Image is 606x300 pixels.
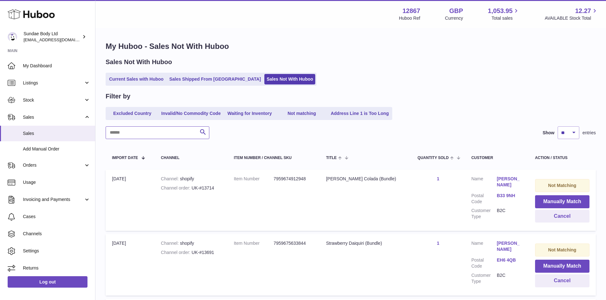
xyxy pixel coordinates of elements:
[224,108,275,119] a: Waiting for Inventory
[274,176,313,182] dd: 7959674912948
[582,130,596,136] span: entries
[449,7,463,15] strong: GBP
[488,7,520,21] a: 1,053.95 Total sales
[437,176,439,181] a: 1
[23,197,84,203] span: Invoicing and Payments
[8,32,17,42] img: internalAdmin-12867@internal.huboo.com
[23,114,84,120] span: Sales
[106,92,130,101] h2: Filter by
[161,176,221,182] div: shopify
[107,74,166,84] a: Current Sales with Huboo
[161,240,221,246] div: shopify
[161,185,221,191] div: UK-#13714
[535,260,589,273] button: Manually Match
[471,176,497,190] dt: Name
[326,156,337,160] span: Title
[471,257,497,269] dt: Postal Code
[535,210,589,223] button: Cancel
[545,7,598,21] a: 12.27 AVAILABLE Stock Total
[535,274,589,287] button: Cancel
[106,41,596,51] h1: My Huboo - Sales Not With Huboo
[23,179,90,185] span: Usage
[106,58,172,66] h2: Sales Not With Huboo
[491,15,520,21] span: Total sales
[471,240,497,254] dt: Name
[575,7,591,15] span: 12.27
[471,272,497,284] dt: Customer Type
[418,156,449,160] span: Quantity Sold
[497,208,522,220] dd: B2C
[23,130,90,137] span: Sales
[274,240,313,246] dd: 7959675633844
[545,15,598,21] span: AVAILABLE Stock Total
[161,176,180,181] strong: Channel
[112,156,138,160] span: Import date
[437,241,439,246] a: 1
[326,176,405,182] div: [PERSON_NAME] Colada (Bundle)
[548,183,576,188] strong: Not Matching
[161,241,180,246] strong: Channel
[445,15,463,21] div: Currency
[399,15,420,21] div: Huboo Ref
[543,130,554,136] label: Show
[23,80,84,86] span: Listings
[535,156,589,160] div: Action / Status
[497,240,522,252] a: [PERSON_NAME]
[161,250,221,256] div: UK-#13691
[106,234,155,295] td: [DATE]
[234,156,313,160] div: Item Number / Channel SKU
[23,97,84,103] span: Stock
[329,108,391,119] a: Address Line 1 is Too Long
[497,193,522,199] a: B33 9NH
[548,247,576,252] strong: Not Matching
[23,248,90,254] span: Settings
[23,265,90,271] span: Returns
[326,240,405,246] div: Strawberry Daiquiri (Bundle)
[535,195,589,208] button: Manually Match
[161,250,192,255] strong: Channel order
[264,74,315,84] a: Sales Not With Huboo
[161,156,221,160] div: Channel
[23,63,90,69] span: My Dashboard
[23,231,90,237] span: Channels
[23,214,90,220] span: Cases
[402,7,420,15] strong: 12867
[234,240,274,246] dt: Item Number
[24,37,94,42] span: [EMAIL_ADDRESS][DOMAIN_NAME]
[107,108,158,119] a: Excluded Country
[276,108,327,119] a: Not matching
[167,74,263,84] a: Sales Shipped From [GEOGRAPHIC_DATA]
[234,176,274,182] dt: Item Number
[497,176,522,188] a: [PERSON_NAME]
[23,146,90,152] span: Add Manual Order
[471,208,497,220] dt: Customer Type
[106,170,155,231] td: [DATE]
[488,7,513,15] span: 1,053.95
[497,272,522,284] dd: B2C
[23,162,84,168] span: Orders
[471,156,522,160] div: Customer
[24,31,81,43] div: Sundae Body Ltd
[8,276,87,288] a: Log out
[497,257,522,263] a: EH6 4QB
[159,108,223,119] a: Invalid/No Commodity Code
[471,193,497,205] dt: Postal Code
[161,185,192,190] strong: Channel order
